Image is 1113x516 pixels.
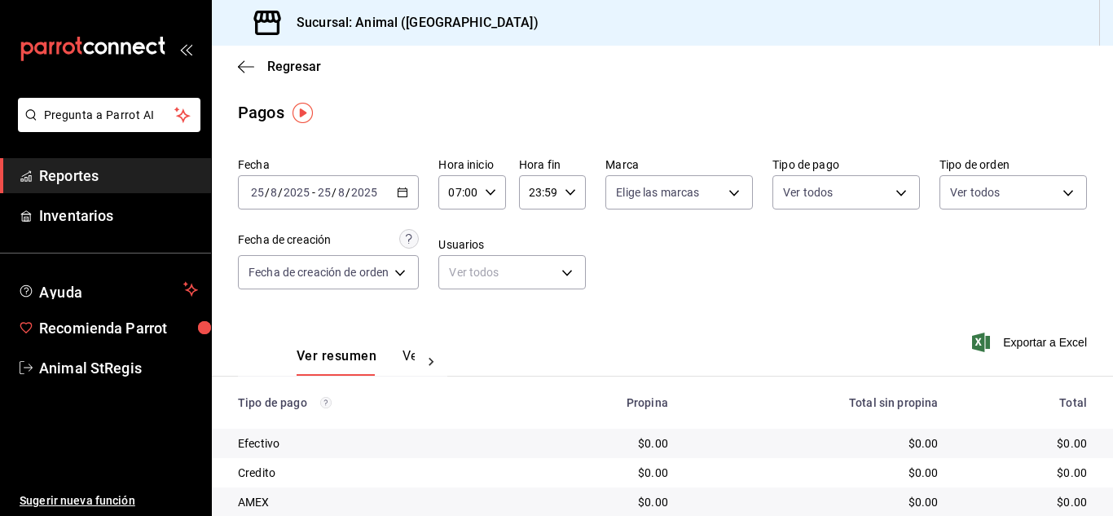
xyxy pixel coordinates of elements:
div: AMEX [238,494,509,510]
div: $0.00 [535,435,668,452]
span: / [345,186,350,199]
span: Sugerir nueva función [20,492,198,509]
div: $0.00 [964,465,1087,481]
div: Total [964,396,1087,409]
span: Animal StRegis [39,357,198,379]
div: $0.00 [535,465,668,481]
button: open_drawer_menu [179,42,192,55]
span: - [312,186,315,199]
input: -- [337,186,345,199]
div: $0.00 [964,435,1087,452]
div: $0.00 [694,435,939,452]
label: Tipo de orden [939,159,1087,170]
span: Ver todos [783,184,833,201]
span: Regresar [267,59,321,74]
span: Ayuda [39,280,177,299]
span: / [278,186,283,199]
input: ---- [350,186,378,199]
span: Ver todos [950,184,1000,201]
div: Tipo de pago [238,396,509,409]
button: Ver pagos [403,348,464,376]
div: Credito [238,465,509,481]
div: Efectivo [238,435,509,452]
div: Pagos [238,100,284,125]
label: Fecha [238,159,419,170]
div: navigation tabs [297,348,415,376]
div: $0.00 [964,494,1087,510]
div: Fecha de creación [238,232,331,249]
span: / [265,186,270,199]
span: Inventarios [39,205,198,227]
span: Elige las marcas [616,184,699,201]
input: -- [270,186,278,199]
label: Hora fin [519,159,586,170]
img: Tooltip marker [293,103,313,123]
span: Pregunta a Parrot AI [44,107,175,124]
h3: Sucursal: Animal ([GEOGRAPHIC_DATA]) [284,13,539,33]
button: Regresar [238,59,321,74]
label: Marca [605,159,753,170]
div: $0.00 [694,494,939,510]
div: $0.00 [535,494,668,510]
input: -- [250,186,265,199]
a: Pregunta a Parrot AI [11,118,200,135]
span: Fecha de creación de orden [249,264,389,280]
span: Reportes [39,165,198,187]
button: Pregunta a Parrot AI [18,98,200,132]
input: ---- [283,186,310,199]
label: Tipo de pago [772,159,920,170]
div: $0.00 [694,465,939,481]
svg: Los pagos realizados con Pay y otras terminales son montos brutos. [320,397,332,408]
button: Exportar a Excel [975,333,1087,352]
span: Recomienda Parrot [39,317,198,339]
label: Usuarios [438,239,586,250]
label: Hora inicio [438,159,505,170]
input: -- [317,186,332,199]
span: / [332,186,337,199]
div: Total sin propina [694,396,939,409]
div: Ver todos [438,255,586,289]
button: Ver resumen [297,348,376,376]
div: Propina [535,396,668,409]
